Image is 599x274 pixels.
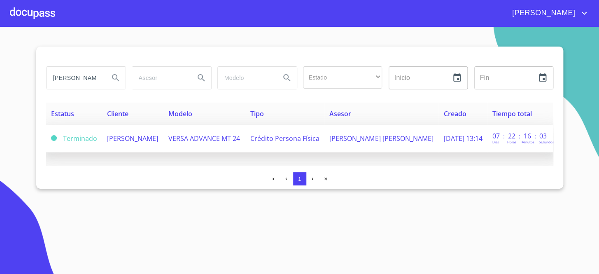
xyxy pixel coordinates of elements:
span: Estatus [51,109,74,118]
span: [PERSON_NAME] [PERSON_NAME] [329,134,433,143]
input: search [218,67,274,89]
input: search [47,67,103,89]
span: Tiempo total [492,109,532,118]
button: Search [106,68,126,88]
p: Horas [507,140,516,144]
div: ​ [303,66,382,89]
span: Asesor [329,109,351,118]
span: [PERSON_NAME] [107,134,158,143]
p: Dias [492,140,499,144]
span: Terminado [63,134,97,143]
span: Creado [443,109,466,118]
span: Crédito Persona Física [250,134,319,143]
button: account of current user [506,7,589,20]
button: 1 [293,172,306,185]
p: Minutos [522,140,534,144]
span: Cliente [107,109,128,118]
span: [DATE] 13:14 [443,134,482,143]
span: 1 [298,176,301,182]
button: Search [277,68,297,88]
p: 07 : 22 : 16 : 03 [492,131,548,141]
input: search [132,67,188,89]
span: [PERSON_NAME] [506,7,579,20]
span: Tipo [250,109,263,118]
p: Segundos [539,140,554,144]
span: Terminado [51,135,57,141]
span: Modelo [168,109,192,118]
span: VERSA ADVANCE MT 24 [168,134,240,143]
button: Search [191,68,211,88]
